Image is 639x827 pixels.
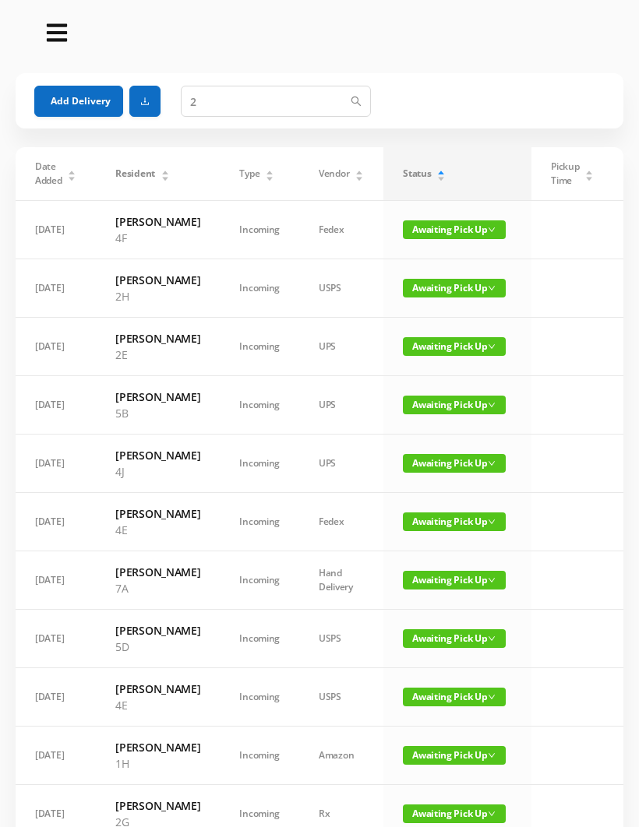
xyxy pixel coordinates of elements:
[115,681,200,697] h6: [PERSON_NAME]
[403,746,506,765] span: Awaiting Pick Up
[16,318,96,376] td: [DATE]
[67,168,76,178] div: Sort
[355,168,364,173] i: icon: caret-up
[585,174,594,179] i: icon: caret-down
[239,167,259,181] span: Type
[68,174,76,179] i: icon: caret-down
[319,167,349,181] span: Vendor
[16,610,96,668] td: [DATE]
[266,168,274,173] i: icon: caret-up
[299,318,383,376] td: UPS
[437,174,446,179] i: icon: caret-down
[436,168,446,178] div: Sort
[16,493,96,551] td: [DATE]
[403,396,506,414] span: Awaiting Pick Up
[403,220,506,239] span: Awaiting Pick Up
[115,755,200,772] p: 1H
[403,337,506,356] span: Awaiting Pick Up
[16,435,96,493] td: [DATE]
[115,389,200,405] h6: [PERSON_NAME]
[437,168,446,173] i: icon: caret-up
[115,697,200,713] p: 4E
[403,688,506,706] span: Awaiting Pick Up
[488,810,496,818] i: icon: down
[220,668,299,727] td: Incoming
[115,463,200,480] p: 4J
[584,168,594,178] div: Sort
[220,201,299,259] td: Incoming
[299,668,383,727] td: USPS
[161,168,170,178] div: Sort
[115,405,200,421] p: 5B
[181,86,371,117] input: Search for delivery...
[488,751,496,759] i: icon: down
[488,576,496,584] i: icon: down
[299,610,383,668] td: USPS
[488,693,496,701] i: icon: down
[161,168,169,173] i: icon: caret-up
[355,168,364,178] div: Sort
[220,610,299,668] td: Incoming
[115,288,200,304] p: 2H
[220,551,299,610] td: Incoming
[115,447,200,463] h6: [PERSON_NAME]
[16,727,96,785] td: [DATE]
[403,454,506,473] span: Awaiting Pick Up
[220,318,299,376] td: Incoming
[220,493,299,551] td: Incoming
[299,435,383,493] td: UPS
[16,259,96,318] td: [DATE]
[299,259,383,318] td: USPS
[403,512,506,531] span: Awaiting Pick Up
[115,230,200,246] p: 4F
[115,272,200,288] h6: [PERSON_NAME]
[220,435,299,493] td: Incoming
[488,343,496,350] i: icon: down
[115,580,200,596] p: 7A
[115,639,200,655] p: 5D
[299,727,383,785] td: Amazon
[403,279,506,297] span: Awaiting Pick Up
[115,167,155,181] span: Resident
[115,564,200,580] h6: [PERSON_NAME]
[35,160,62,188] span: Date Added
[16,201,96,259] td: [DATE]
[403,629,506,648] span: Awaiting Pick Up
[34,86,123,117] button: Add Delivery
[115,347,200,363] p: 2E
[115,622,200,639] h6: [PERSON_NAME]
[161,174,169,179] i: icon: caret-down
[115,213,200,230] h6: [PERSON_NAME]
[16,551,96,610] td: [DATE]
[265,168,274,178] div: Sort
[115,797,200,814] h6: [PERSON_NAME]
[115,330,200,347] h6: [PERSON_NAME]
[68,168,76,173] i: icon: caret-up
[488,284,496,292] i: icon: down
[488,518,496,526] i: icon: down
[266,174,274,179] i: icon: caret-down
[220,259,299,318] td: Incoming
[16,668,96,727] td: [DATE]
[488,401,496,409] i: icon: down
[585,168,594,173] i: icon: caret-up
[403,571,506,589] span: Awaiting Pick Up
[551,160,579,188] span: Pickup Time
[115,505,200,522] h6: [PERSON_NAME]
[488,226,496,234] i: icon: down
[299,201,383,259] td: Fedex
[16,376,96,435] td: [DATE]
[488,635,496,642] i: icon: down
[115,739,200,755] h6: [PERSON_NAME]
[403,804,506,823] span: Awaiting Pick Up
[355,174,364,179] i: icon: caret-down
[220,727,299,785] td: Incoming
[299,493,383,551] td: Fedex
[488,459,496,467] i: icon: down
[220,376,299,435] td: Incoming
[403,167,431,181] span: Status
[351,96,362,107] i: icon: search
[299,376,383,435] td: UPS
[299,551,383,610] td: Hand Delivery
[115,522,200,538] p: 4E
